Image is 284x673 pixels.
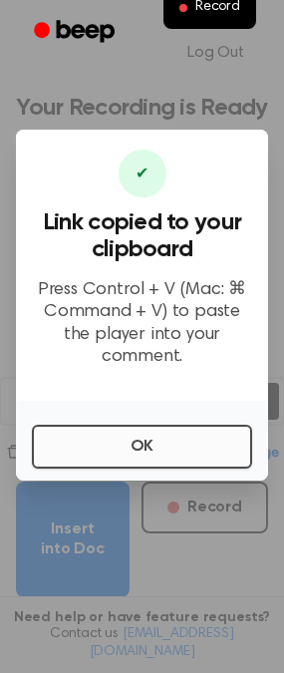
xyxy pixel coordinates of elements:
h3: Link copied to your clipboard [32,209,252,263]
a: Log Out [167,29,264,77]
button: OK [32,425,252,469]
div: ✔ [119,150,166,197]
a: Beep [20,13,133,52]
p: Press Control + V (Mac: ⌘ Command + V) to paste the player into your comment. [32,279,252,369]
